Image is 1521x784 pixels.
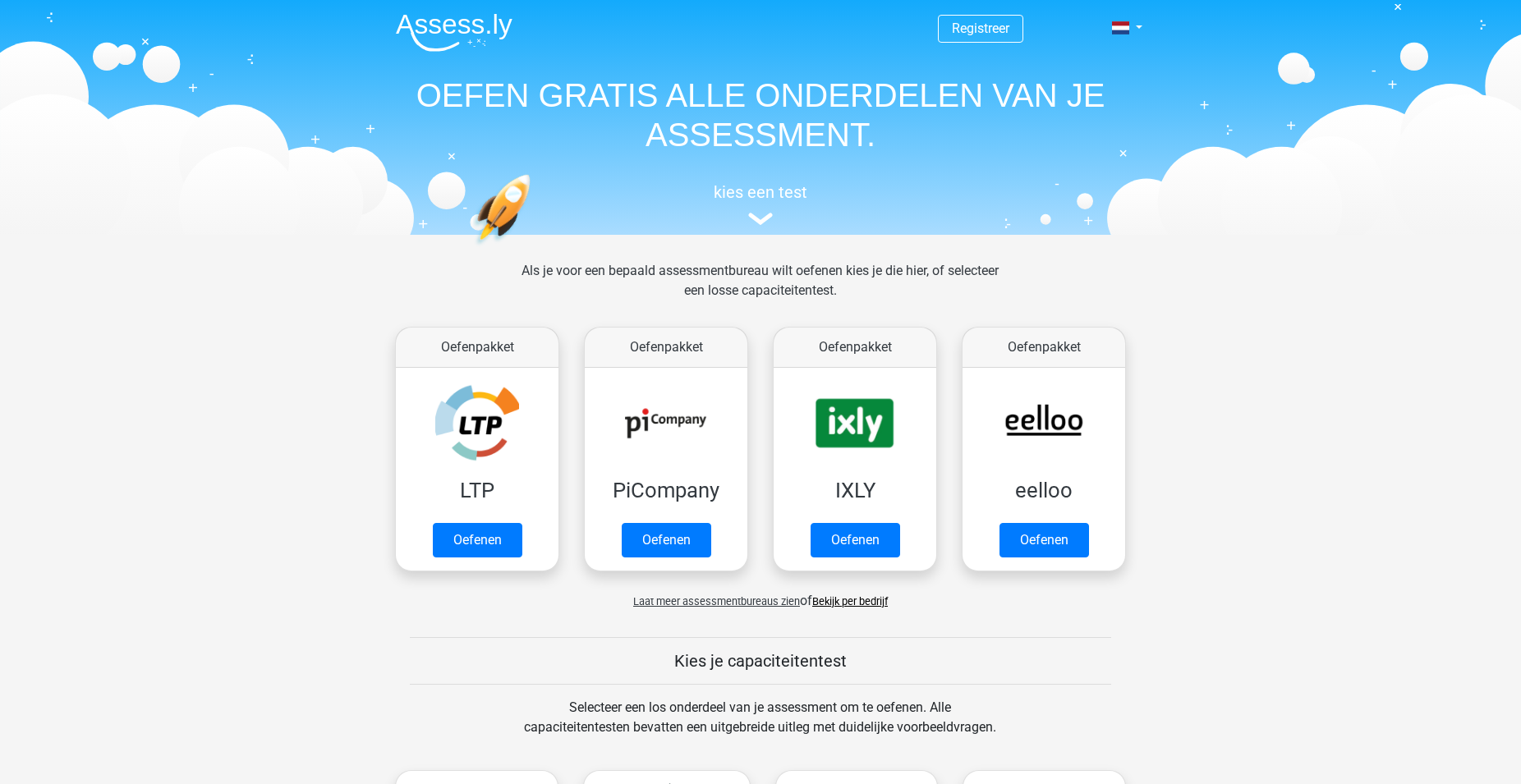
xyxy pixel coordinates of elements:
[508,698,1012,757] div: Selecteer een los onderdeel van je assessment om te oefenen. Alle capaciteitentesten bevatten een...
[396,13,512,52] img: Assessly
[433,523,522,557] a: Oefenen
[508,261,1012,320] div: Als je voor een bepaald assessmentbureau wilt oefenen kies je die hier, of selecteer een losse ca...
[811,523,900,557] a: Oefenen
[473,174,594,323] img: oefenen
[812,595,888,607] a: Bekijk per bedrijf
[952,21,1009,36] a: Registreer
[622,523,711,557] a: Oefenen
[383,76,1138,154] h1: OEFEN GRATIS ALLE ONDERDELEN VAN JE ASSESSMENT.
[383,578,1138,611] div: of
[633,595,800,607] span: Laat meer assessmentbureaus zien
[410,651,1111,671] h5: Kies je capaciteitentest
[383,182,1138,226] a: kies een test
[748,213,773,225] img: assessment
[999,523,1089,557] a: Oefenen
[383,182,1138,202] h5: kies een test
